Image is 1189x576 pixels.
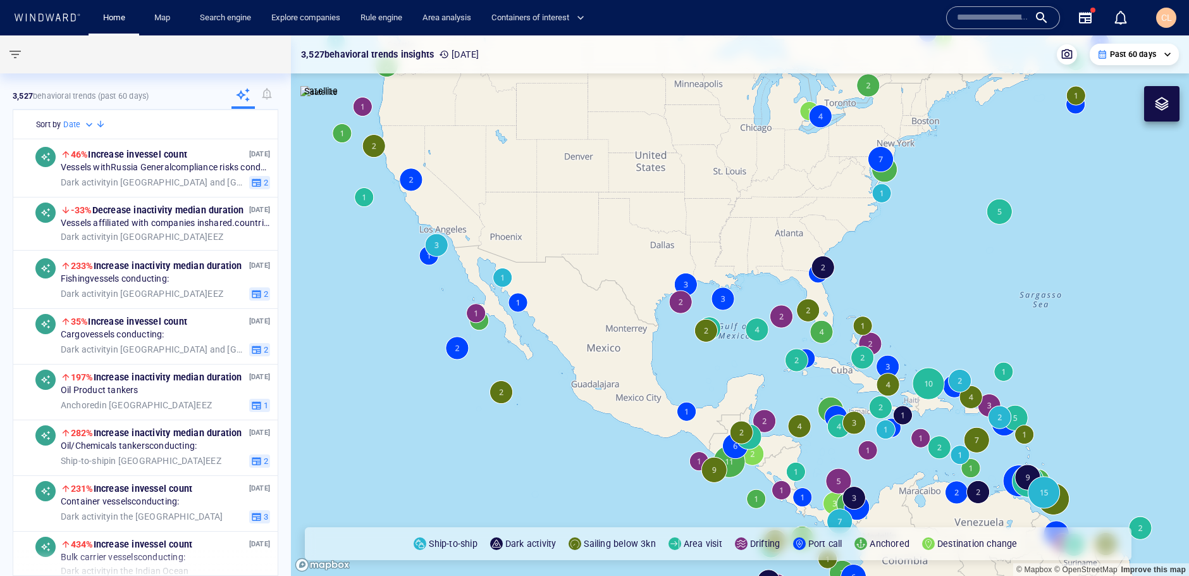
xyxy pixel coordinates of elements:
[61,231,223,242] span: in [GEOGRAPHIC_DATA] EEZ
[98,7,130,29] a: Home
[750,536,780,551] p: Drifting
[149,7,180,29] a: Map
[71,205,92,215] span: -33%
[429,536,477,551] p: Ship-to-ship
[71,539,94,549] span: 434%
[36,118,61,131] h6: Sort by
[13,91,33,101] strong: 3,527
[870,536,909,551] p: Anchored
[71,484,94,494] span: 231%
[249,204,270,216] p: [DATE]
[1054,565,1118,574] a: OpenStreetMap
[61,511,111,521] span: Dark activity
[304,84,338,99] p: Satellite
[301,47,434,62] p: 3,527 behavioral trends insights
[61,344,244,355] span: in [GEOGRAPHIC_DATA] and [GEOGRAPHIC_DATA] EEZ
[262,177,268,188] span: 2
[1016,565,1052,574] a: Mapbox
[61,511,223,522] span: in the [GEOGRAPHIC_DATA]
[249,371,270,383] p: [DATE]
[249,260,270,272] p: [DATE]
[491,11,584,25] span: Containers of interest
[61,399,212,411] span: in [GEOGRAPHIC_DATA] EEZ
[1154,5,1179,30] button: CL
[355,7,407,29] a: Rule engine
[249,342,270,356] button: 2
[300,86,338,99] img: satellite
[71,205,244,215] span: Decrease in activity median duration
[262,455,268,466] span: 2
[1135,519,1180,567] iframe: Chat
[94,7,134,29] button: Home
[249,175,270,189] button: 2
[417,7,476,29] a: Area analysis
[249,148,270,160] p: [DATE]
[13,91,149,102] p: behavioral trends (Past 60 days)
[61,273,169,285] span: Fishing vessels conducting:
[71,539,192,549] span: Increase in vessel count
[295,558,350,572] a: Mapbox logo
[808,536,842,551] p: Port call
[71,149,89,160] span: 46%
[71,261,242,271] span: Increase in activity median duration
[71,372,94,382] span: 197%
[1121,565,1186,574] a: Map feedback
[144,7,185,29] button: Map
[249,510,270,523] button: 3
[486,7,595,29] button: Containers of interest
[195,7,256,29] a: Search engine
[61,177,244,188] span: in [GEOGRAPHIC_DATA] and [GEOGRAPHIC_DATA] EEZ
[61,455,109,465] span: Ship-to-ship
[63,118,80,131] h6: Date
[61,344,111,354] span: Dark activity
[61,162,270,173] span: Vessels with Russia General compliance risks conducting:
[1097,49,1171,60] div: Past 60 days
[71,261,94,271] span: 233%
[505,536,557,551] p: Dark activity
[262,511,268,522] span: 3
[1110,49,1156,60] p: Past 60 days
[71,428,242,438] span: Increase in activity median duration
[266,7,345,29] a: Explore companies
[61,231,111,241] span: Dark activity
[61,455,221,466] span: in [GEOGRAPHIC_DATA] EEZ
[61,288,111,298] span: Dark activity
[249,315,270,327] p: [DATE]
[61,385,139,396] span: Oil Product tankers
[262,344,268,355] span: 2
[249,398,270,412] button: 1
[584,536,655,551] p: Sailing below 3kn
[937,536,1018,551] p: Destination change
[71,428,94,438] span: 282%
[71,316,89,327] span: 35%
[249,538,270,550] p: [DATE]
[291,35,1189,576] canvas: Map
[71,372,242,382] span: Increase in activity median duration
[61,288,223,299] span: in [GEOGRAPHIC_DATA] EEZ
[439,47,479,62] p: [DATE]
[684,536,722,551] p: Area visit
[249,287,270,301] button: 2
[61,218,270,229] span: Vessels affiliated with companies in shared.countries.[GEOGRAPHIC_DATA] conducting:
[71,149,187,160] span: Increase in vessel count
[1161,13,1172,23] span: CL
[61,496,180,508] span: Container vessels conducting:
[262,399,268,411] span: 1
[262,288,268,299] span: 2
[249,482,270,494] p: [DATE]
[61,399,100,410] span: Anchored
[71,484,192,494] span: Increase in vessel count
[61,441,197,452] span: Oil/Chemicals tankers conducting:
[61,329,164,341] span: Cargo vessels conducting:
[63,118,95,131] div: Date
[61,177,111,187] span: Dark activity
[249,454,270,468] button: 2
[249,427,270,439] p: [DATE]
[1113,10,1128,25] div: Notification center
[71,316,187,327] span: Increase in vessel count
